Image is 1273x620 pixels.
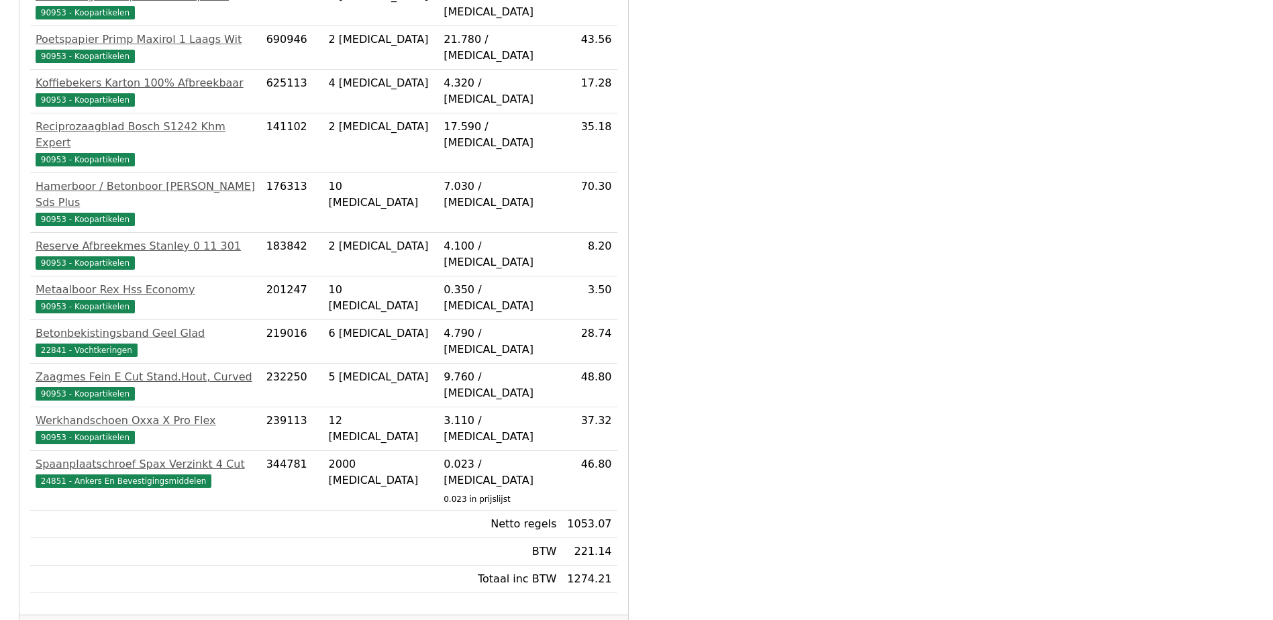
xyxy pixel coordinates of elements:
[36,282,256,298] div: Metaalboor Rex Hss Economy
[329,325,434,342] div: 6 [MEDICAL_DATA]
[444,119,556,151] div: 17.590 / [MEDICAL_DATA]
[36,369,256,385] div: Zaagmes Fein E Cut Stand.Hout, Curved
[36,256,135,270] span: 90953 - Koopartikelen
[261,320,323,364] td: 219016
[444,325,556,358] div: 4.790 / [MEDICAL_DATA]
[36,413,256,445] a: Werkhandschoen Oxxa X Pro Flex90953 - Koopartikelen
[444,178,556,211] div: 7.030 / [MEDICAL_DATA]
[261,364,323,407] td: 232250
[36,300,135,313] span: 90953 - Koopartikelen
[36,456,256,488] a: Spaanplaatschroef Spax Verzinkt 4 Cut24851 - Ankers En Bevestigingsmiddelen
[261,276,323,320] td: 201247
[444,75,556,107] div: 4.320 / [MEDICAL_DATA]
[36,75,256,91] div: Koffiebekers Karton 100% Afbreekbaar
[329,178,434,211] div: 10 [MEDICAL_DATA]
[36,75,256,107] a: Koffiebekers Karton 100% Afbreekbaar90953 - Koopartikelen
[438,538,562,566] td: BTW
[329,456,434,488] div: 2000 [MEDICAL_DATA]
[444,282,556,314] div: 0.350 / [MEDICAL_DATA]
[36,282,256,314] a: Metaalboor Rex Hss Economy90953 - Koopartikelen
[444,495,510,504] sub: 0.023 in prijslijst
[36,456,256,472] div: Spaanplaatschroef Spax Verzinkt 4 Cut
[36,6,135,19] span: 90953 - Koopartikelen
[329,32,434,48] div: 2 [MEDICAL_DATA]
[562,364,617,407] td: 48.80
[329,369,434,385] div: 5 [MEDICAL_DATA]
[36,474,211,488] span: 24851 - Ankers En Bevestigingsmiddelen
[444,413,556,445] div: 3.110 / [MEDICAL_DATA]
[36,387,135,401] span: 90953 - Koopartikelen
[562,70,617,113] td: 17.28
[36,413,256,429] div: Werkhandschoen Oxxa X Pro Flex
[36,238,256,254] div: Reserve Afbreekmes Stanley 0 11 301
[562,566,617,593] td: 1274.21
[36,325,256,342] div: Betonbekistingsband Geel Glad
[36,119,256,167] a: Reciprozaagblad Bosch S1242 Khm Expert90953 - Koopartikelen
[261,451,323,511] td: 344781
[562,233,617,276] td: 8.20
[562,26,617,70] td: 43.56
[261,70,323,113] td: 625113
[329,413,434,445] div: 12 [MEDICAL_DATA]
[562,276,617,320] td: 3.50
[329,75,434,91] div: 4 [MEDICAL_DATA]
[329,119,434,135] div: 2 [MEDICAL_DATA]
[261,407,323,451] td: 239113
[438,511,562,538] td: Netto regels
[329,282,434,314] div: 10 [MEDICAL_DATA]
[36,153,135,166] span: 90953 - Koopartikelen
[36,50,135,63] span: 90953 - Koopartikelen
[36,32,256,64] a: Poetspapier Primp Maxirol 1 Laags Wit90953 - Koopartikelen
[261,233,323,276] td: 183842
[36,93,135,107] span: 90953 - Koopartikelen
[36,213,135,226] span: 90953 - Koopartikelen
[438,566,562,593] td: Totaal inc BTW
[261,113,323,173] td: 141102
[329,238,434,254] div: 2 [MEDICAL_DATA]
[36,238,256,270] a: Reserve Afbreekmes Stanley 0 11 30190953 - Koopartikelen
[36,344,138,357] span: 22841 - Vochtkeringen
[562,451,617,511] td: 46.80
[36,178,256,211] div: Hamerboor / Betonboor [PERSON_NAME] Sds Plus
[36,178,256,227] a: Hamerboor / Betonboor [PERSON_NAME] Sds Plus90953 - Koopartikelen
[562,113,617,173] td: 35.18
[562,320,617,364] td: 28.74
[261,173,323,233] td: 176313
[562,407,617,451] td: 37.32
[36,32,256,48] div: Poetspapier Primp Maxirol 1 Laags Wit
[444,369,556,401] div: 9.760 / [MEDICAL_DATA]
[261,26,323,70] td: 690946
[36,431,135,444] span: 90953 - Koopartikelen
[562,511,617,538] td: 1053.07
[444,32,556,64] div: 21.780 / [MEDICAL_DATA]
[444,238,556,270] div: 4.100 / [MEDICAL_DATA]
[562,173,617,233] td: 70.30
[36,369,256,401] a: Zaagmes Fein E Cut Stand.Hout, Curved90953 - Koopartikelen
[562,538,617,566] td: 221.14
[36,325,256,358] a: Betonbekistingsband Geel Glad22841 - Vochtkeringen
[36,119,256,151] div: Reciprozaagblad Bosch S1242 Khm Expert
[444,456,556,488] div: 0.023 / [MEDICAL_DATA]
